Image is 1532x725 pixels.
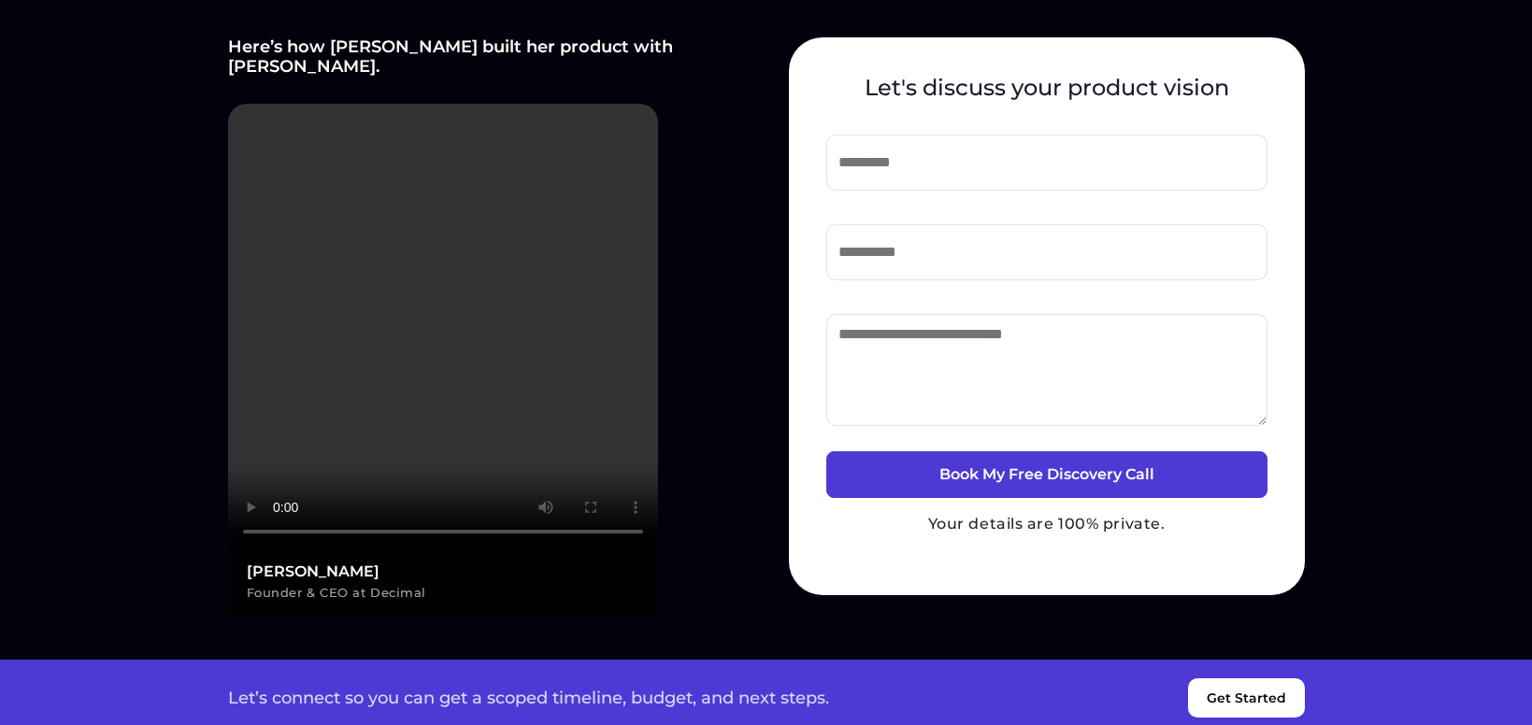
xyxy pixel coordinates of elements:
button: Book My Free Discovery Call [826,451,1267,498]
p: Your details are 100% private. [826,513,1267,535]
h3: [PERSON_NAME] [247,563,639,580]
button: Get Started [1188,678,1305,718]
p: Founder & CEO at Decimal [247,581,639,604]
p: Let’s connect so you can get a scoped timeline, budget, and next steps. [228,689,829,707]
h4: Here’s how [PERSON_NAME] built her product with [PERSON_NAME]. [228,37,744,76]
h4: Let's discuss your product vision [826,75,1267,101]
